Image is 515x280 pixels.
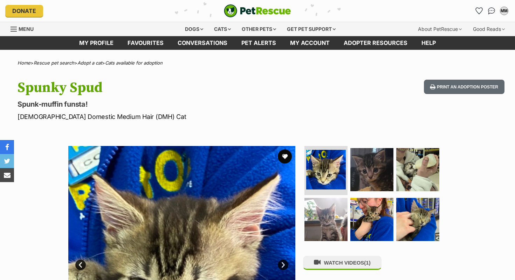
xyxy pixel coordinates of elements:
[18,60,30,66] a: Home
[364,260,370,266] span: (1)
[304,198,348,241] img: Photo of Spunky Spud
[278,260,288,270] a: Next
[396,148,439,191] img: Photo of Spunky Spud
[237,22,281,36] div: Other pets
[499,5,510,16] button: My account
[303,256,382,269] button: WATCH VIDEOS(1)
[180,22,208,36] div: Dogs
[18,112,314,121] p: [DEMOGRAPHIC_DATA] Domestic Medium Hair (DMH) Cat
[209,22,236,36] div: Cats
[413,22,467,36] div: About PetRescue
[5,5,43,17] a: Donate
[234,36,283,50] a: Pet alerts
[473,5,485,16] a: Favourites
[396,198,439,241] img: Photo of Spunky Spud
[282,22,341,36] div: Get pet support
[121,36,171,50] a: Favourites
[105,60,163,66] a: Cats available for adoption
[350,148,393,191] img: Photo of Spunky Spud
[18,99,314,109] p: Spunk-muffin funsta!
[488,7,495,14] img: chat-41dd97257d64d25036548639549fe6c8038ab92f7586957e7f3b1b290dea8141.svg
[424,80,504,94] button: Print an adoption poster
[171,36,234,50] a: conversations
[283,36,337,50] a: My account
[486,5,497,16] a: Conversations
[77,60,102,66] a: Adopt a cat
[468,22,510,36] div: Good Reads
[501,7,508,14] div: MM
[278,149,292,164] button: favourite
[34,60,74,66] a: Rescue pet search
[75,260,86,270] a: Prev
[72,36,121,50] a: My profile
[306,150,346,189] img: Photo of Spunky Spud
[19,26,34,32] span: Menu
[18,80,314,96] h1: Spunky Spud
[337,36,414,50] a: Adopter resources
[350,198,393,241] img: Photo of Spunky Spud
[11,22,39,35] a: Menu
[473,5,510,16] ul: Account quick links
[414,36,443,50] a: Help
[224,4,291,18] a: PetRescue
[224,4,291,18] img: logo-cat-932fe2b9b8326f06289b0f2fb663e598f794de774fb13d1741a6617ecf9a85b4.svg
